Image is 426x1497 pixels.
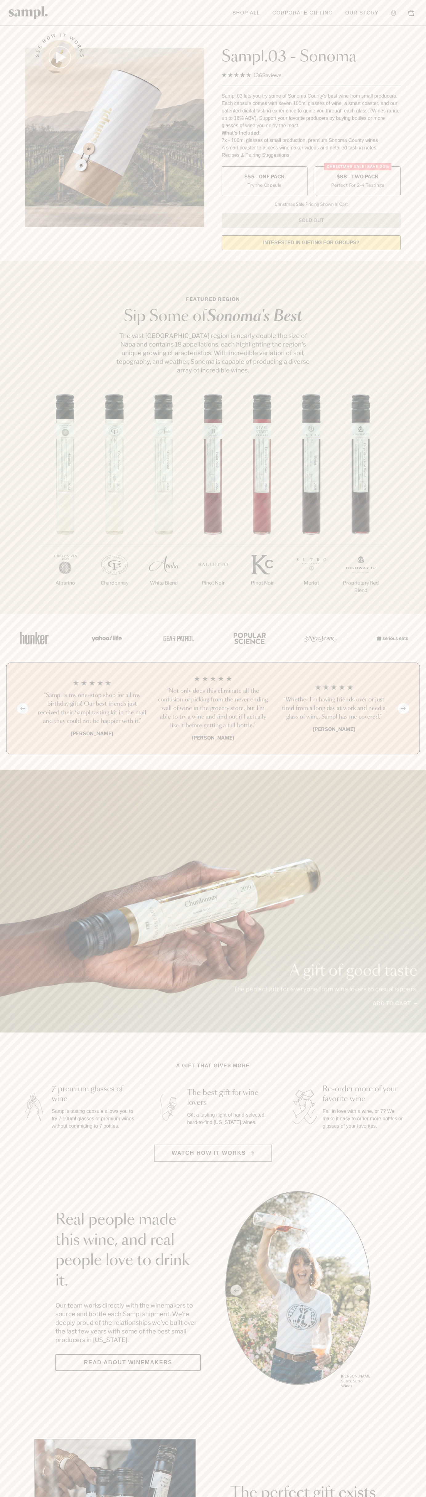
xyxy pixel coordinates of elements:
li: 4 / 7 [188,394,238,607]
li: 3 / 7 [139,394,188,607]
li: Recipes & Pairing Suggestions [222,152,401,159]
img: Sampl logo [9,6,48,19]
li: 5 / 7 [238,394,287,607]
strong: What’s Included: [222,130,261,136]
p: Our team works directly with the winemakers to source and bottle each Sampl shipment. We’re deepl... [55,1301,201,1344]
h2: A gift that gives more [176,1062,250,1069]
a: Corporate Gifting [269,6,336,20]
button: Watch how it works [154,1145,272,1162]
li: 6 / 7 [287,394,336,607]
p: Sampl's tasting capsule allows you to try 7 100ml glasses of premium wines without committing to ... [52,1108,135,1130]
h3: 7 premium glasses of wine [52,1084,135,1104]
li: Christmas Sale Pricing Shown In Cart [271,201,351,207]
li: 2 / 4 [158,675,269,742]
h3: “Whether I'm having friends over or just tired from a long day at work and need a glass of wine, ... [278,696,389,721]
p: Pinot Noir [238,579,287,587]
h1: Sampl.03 - Sonoma [222,48,401,66]
small: Perfect For 2-4 Tastings [331,182,384,188]
img: Artboard_6_04f9a106-072f-468a-bdd7-f11783b05722_x450.png [87,625,124,651]
small: Try the Capsule [247,182,282,188]
b: [PERSON_NAME] [71,731,113,736]
li: A smart coaster to access winemaker videos and detailed tasting notes. [222,144,401,152]
li: 1 / 4 [37,675,148,742]
p: Albarino [41,579,90,587]
button: Sold Out [222,213,401,228]
span: $88 - Two Pack [337,173,379,180]
h3: “Not only does this eliminate all the confusion of picking from the never ending wall of wine in ... [158,687,269,730]
li: 1 / 7 [41,394,90,607]
p: Fall in love with a wine, or 7? We make it easy to order more bottles or glasses of your favorites. [323,1108,406,1130]
span: $55 - One Pack [244,173,285,180]
img: Sampl.03 - Sonoma [25,48,204,227]
p: White Blend [139,579,188,587]
p: Pinot Noir [188,579,238,587]
li: 3 / 4 [278,675,389,742]
a: Our Story [342,6,382,20]
p: Proprietary Red Blend [336,579,385,594]
img: Artboard_3_0b291449-6e8c-4d07-b2c2-3f3601a19cd1_x450.png [302,625,339,651]
b: [PERSON_NAME] [192,735,234,741]
a: Shop All [229,6,263,20]
em: Sonoma's Best [207,309,303,324]
button: See how it works [42,40,77,75]
p: Featured Region [115,296,311,303]
p: Chardonnay [90,579,139,587]
p: Merlot [287,579,336,587]
div: 136Reviews [222,71,281,79]
p: The perfect gift for everyone from wine lovers to casual sippers. [233,985,417,993]
div: Sampl.03 lets you try some of Sonoma County's best wine from small producers. Each capsule comes ... [222,92,401,129]
span: 136 [254,72,262,78]
ul: carousel [225,1191,371,1389]
img: Artboard_4_28b4d326-c26e-48f9-9c80-911f17d6414e_x450.png [230,625,267,651]
h2: Real people made this wine, and real people love to drink it. [55,1210,201,1291]
p: The vast [GEOGRAPHIC_DATA] region is nearly double the size of Napa and contains 18 appellations,... [115,331,311,375]
button: Previous slide [17,703,28,714]
div: Christmas SALE! Save 20% [324,163,392,170]
h2: Sip Some of [115,309,311,324]
li: 2 / 7 [90,394,139,607]
h3: “Sampl is my one-stop shop for all my birthday gifts! Our best friends just received their Sampl ... [37,691,148,726]
img: Artboard_1_c8cd28af-0030-4af1-819c-248e302c7f06_x450.png [16,625,53,651]
a: interested in gifting for groups? [222,235,401,250]
a: Read about Winemakers [55,1354,201,1371]
b: [PERSON_NAME] [313,726,355,732]
img: Artboard_7_5b34974b-f019-449e-91fb-745f8d0877ee_x450.png [373,625,410,651]
h3: Re-order more of your favorite wine [323,1084,406,1104]
h3: The best gift for wine lovers [187,1088,271,1108]
p: [PERSON_NAME] Sutro, Sutro Wines [341,1374,371,1389]
button: Next slide [398,703,409,714]
p: Gift a tasting flight of hand-selected, hard-to-find [US_STATE] wines. [187,1111,271,1126]
span: Reviews [262,72,281,78]
a: Add to cart [372,1000,417,1008]
li: 7 / 7 [336,394,385,614]
img: Artboard_5_7fdae55a-36fd-43f7-8bfd-f74a06a2878e_x450.png [159,625,196,651]
p: A gift of good taste [233,964,417,979]
div: slide 1 [225,1191,371,1389]
li: 7x - 100ml glasses of small production, premium Sonoma County wines [222,137,401,144]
